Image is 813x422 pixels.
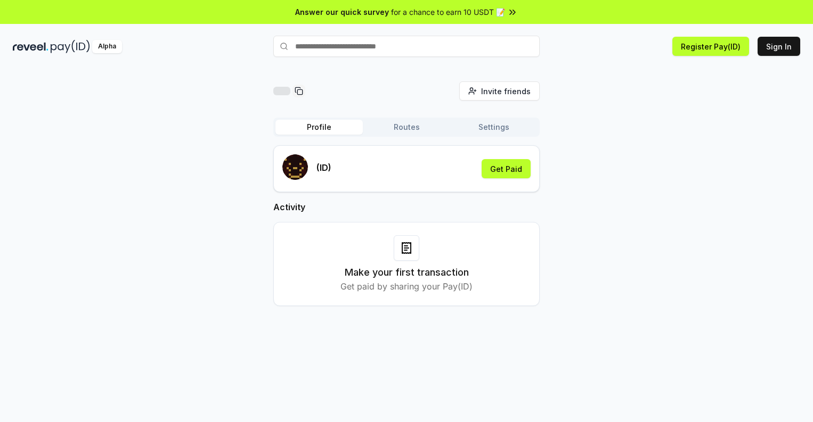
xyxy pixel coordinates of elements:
[273,201,540,213] h2: Activity
[51,40,90,53] img: pay_id
[295,6,389,18] span: Answer our quick survey
[450,120,538,135] button: Settings
[758,37,800,56] button: Sign In
[482,159,531,178] button: Get Paid
[92,40,122,53] div: Alpha
[459,81,540,101] button: Invite friends
[391,6,505,18] span: for a chance to earn 10 USDT 📝
[316,161,331,174] p: (ID)
[481,86,531,97] span: Invite friends
[345,265,469,280] h3: Make your first transaction
[13,40,48,53] img: reveel_dark
[363,120,450,135] button: Routes
[672,37,749,56] button: Register Pay(ID)
[340,280,473,293] p: Get paid by sharing your Pay(ID)
[275,120,363,135] button: Profile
